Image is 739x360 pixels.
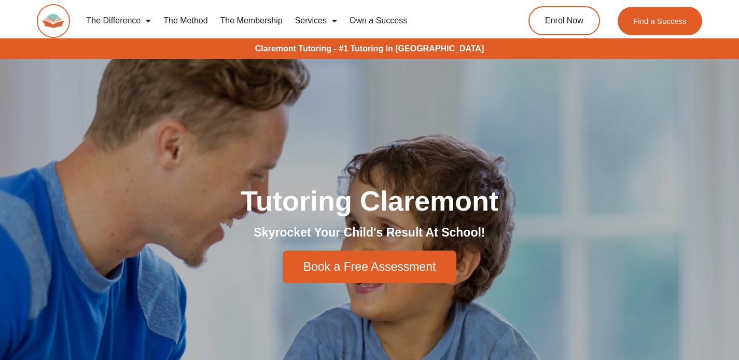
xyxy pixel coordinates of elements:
a: Services [289,9,343,33]
a: The Difference [80,9,158,33]
h2: Skyrocket Your Child's Result At School! [79,225,660,241]
iframe: Chat Widget [687,310,739,360]
span: Find a Success [633,17,687,25]
a: Book a Free Assessment [283,251,457,283]
a: The Method [157,9,214,33]
nav: Menu [80,9,491,33]
h1: Tutoring Claremont [79,187,660,215]
span: Book a Free Assessment [303,261,436,273]
a: Enrol Now [528,6,600,35]
a: The Membership [214,9,289,33]
span: Enrol Now [545,17,583,25]
a: Own a Success [343,9,413,33]
a: Find a Success [618,7,702,35]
